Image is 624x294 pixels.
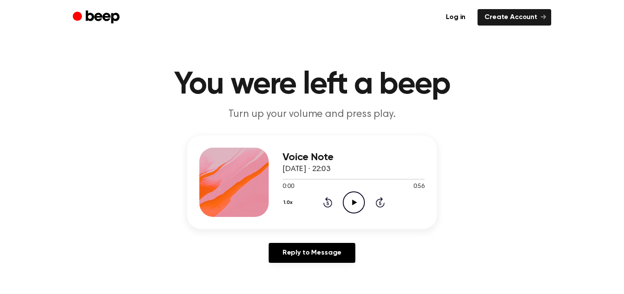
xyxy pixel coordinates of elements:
[283,165,330,173] span: [DATE] · 22:03
[73,9,122,26] a: Beep
[269,243,355,263] a: Reply to Message
[478,9,551,26] a: Create Account
[413,182,425,191] span: 0:56
[90,69,534,100] h1: You were left a beep
[439,9,472,26] a: Log in
[283,195,296,210] button: 1.0x
[146,107,478,122] p: Turn up your volume and press play.
[283,182,294,191] span: 0:00
[283,152,425,163] h3: Voice Note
